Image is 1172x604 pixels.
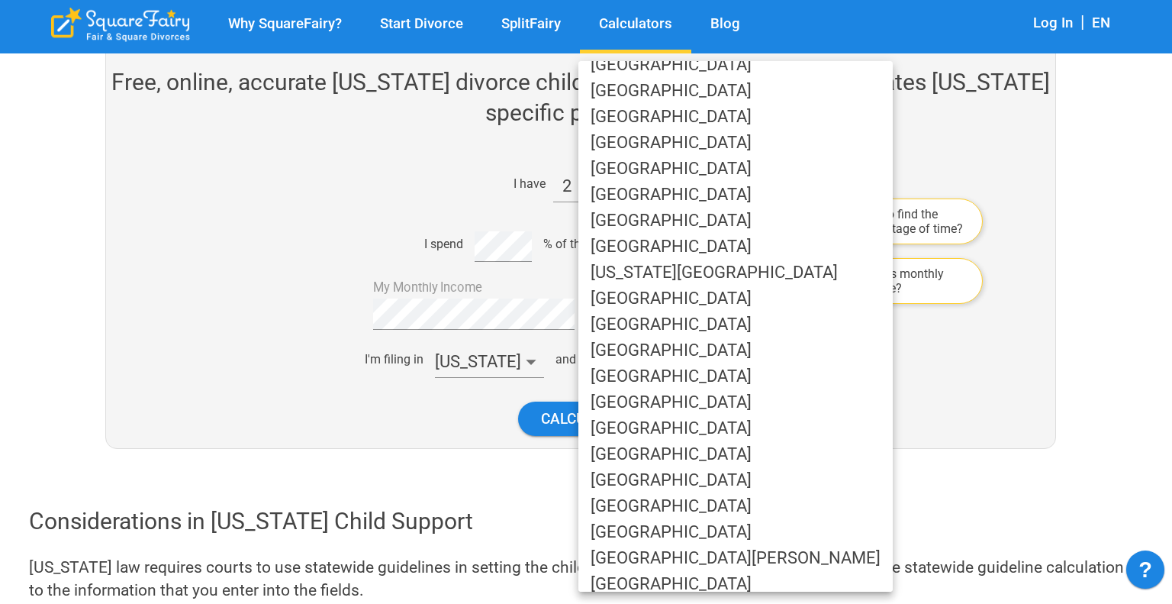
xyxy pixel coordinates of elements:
li: [US_STATE][GEOGRAPHIC_DATA] [578,260,893,286]
li: [GEOGRAPHIC_DATA] [578,519,893,545]
li: [GEOGRAPHIC_DATA] [578,286,893,312]
li: [GEOGRAPHIC_DATA] [578,467,893,493]
li: [GEOGRAPHIC_DATA] [578,441,893,467]
li: [GEOGRAPHIC_DATA] [578,234,893,260]
li: [GEOGRAPHIC_DATA] [578,130,893,156]
li: [GEOGRAPHIC_DATA] [578,208,893,234]
li: [GEOGRAPHIC_DATA] [578,415,893,441]
li: [GEOGRAPHIC_DATA] [578,182,893,208]
li: [GEOGRAPHIC_DATA] [578,156,893,182]
li: [GEOGRAPHIC_DATA] [578,104,893,130]
li: [GEOGRAPHIC_DATA] [578,363,893,389]
li: [GEOGRAPHIC_DATA] [578,389,893,415]
li: [GEOGRAPHIC_DATA] [578,312,893,338]
li: [GEOGRAPHIC_DATA][PERSON_NAME] [578,545,893,571]
li: [GEOGRAPHIC_DATA] [578,571,893,597]
li: [GEOGRAPHIC_DATA] [578,52,893,78]
li: [GEOGRAPHIC_DATA] [578,78,893,104]
li: [GEOGRAPHIC_DATA] [578,338,893,363]
li: [GEOGRAPHIC_DATA] [578,493,893,519]
iframe: JSD widget [1119,543,1172,604]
